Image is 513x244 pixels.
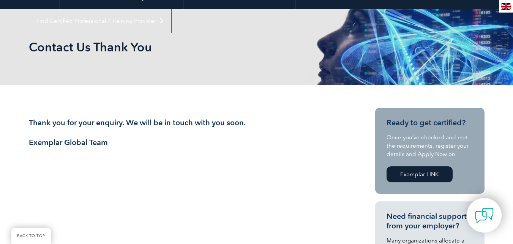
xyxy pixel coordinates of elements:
img: contact-chat.png [475,206,494,225]
h3: Exemplar Global Team [29,138,348,147]
h3: Need financial support from your employer? [387,212,473,231]
img: en [501,3,511,10]
a: Find Certified Professional / Training Provider [29,9,171,33]
a: BACK TO TOP [11,228,51,244]
p: Once you’ve checked and met the requirements, register your details and Apply Now on [387,133,473,158]
h1: Contact Us Thank You [29,40,320,54]
a: Exemplar LINK [387,166,453,182]
h3: Thank you for your enquiry. We will be in touch with you soon. [29,118,348,128]
h3: Ready to get certified? [387,118,473,128]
